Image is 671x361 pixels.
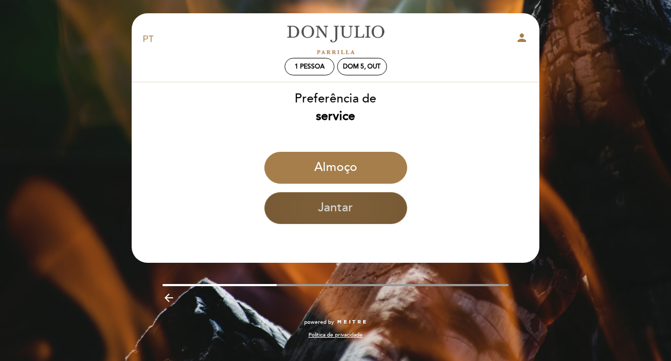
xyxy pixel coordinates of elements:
a: Política de privacidade [308,331,363,339]
button: person [515,31,528,48]
div: Dom 5, out [343,63,381,71]
i: person [515,31,528,44]
span: powered by [304,319,334,326]
button: Almoço [264,152,407,184]
a: powered by [304,319,367,326]
a: [PERSON_NAME] [269,25,402,54]
b: service [316,109,355,124]
img: MEITRE [337,320,367,325]
div: Preferência de [131,90,540,125]
span: 1 pessoa [295,63,324,71]
i: arrow_backward [162,291,175,304]
button: Jantar [264,192,407,224]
